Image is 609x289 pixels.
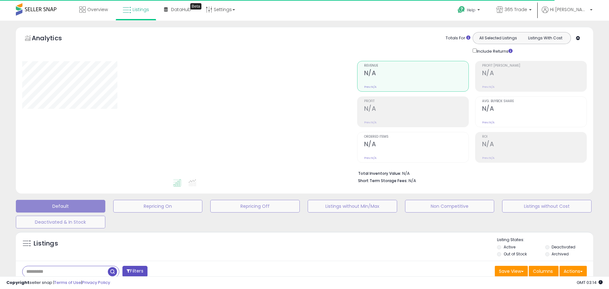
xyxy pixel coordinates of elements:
[521,34,569,42] button: Listings With Cost
[364,64,468,68] span: Revenue
[16,200,105,213] button: Default
[358,169,582,177] li: N/A
[6,279,29,286] strong: Copyright
[364,141,468,149] h2: N/A
[482,105,586,114] h2: N/A
[364,121,377,124] small: Prev: N/A
[482,69,586,78] h2: N/A
[505,6,527,13] span: 365 Trade
[467,7,475,13] span: Help
[113,200,203,213] button: Repricing On
[453,1,486,21] a: Help
[482,100,586,103] span: Avg. Buybox Share
[446,35,470,41] div: Totals For
[468,47,520,55] div: Include Returns
[482,141,586,149] h2: N/A
[482,156,494,160] small: Prev: N/A
[87,6,108,13] span: Overview
[475,34,522,42] button: All Selected Listings
[409,178,416,184] span: N/A
[364,69,468,78] h2: N/A
[542,6,593,21] a: Hi [PERSON_NAME]
[6,280,110,286] div: seller snap | |
[457,6,465,14] i: Get Help
[210,200,300,213] button: Repricing Off
[550,6,588,13] span: Hi [PERSON_NAME]
[308,200,397,213] button: Listings without Min/Max
[482,121,494,124] small: Prev: N/A
[16,216,105,228] button: Deactivated & In Stock
[358,171,401,176] b: Total Inventory Value:
[190,3,201,10] div: Tooltip anchor
[364,100,468,103] span: Profit
[171,6,191,13] span: DataHub
[405,200,494,213] button: Non Competitive
[364,156,377,160] small: Prev: N/A
[364,85,377,89] small: Prev: N/A
[358,178,408,183] b: Short Term Storage Fees:
[364,135,468,139] span: Ordered Items
[482,135,586,139] span: ROI
[502,200,592,213] button: Listings without Cost
[482,64,586,68] span: Profit [PERSON_NAME]
[364,105,468,114] h2: N/A
[482,85,494,89] small: Prev: N/A
[32,34,74,44] h5: Analytics
[133,6,149,13] span: Listings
